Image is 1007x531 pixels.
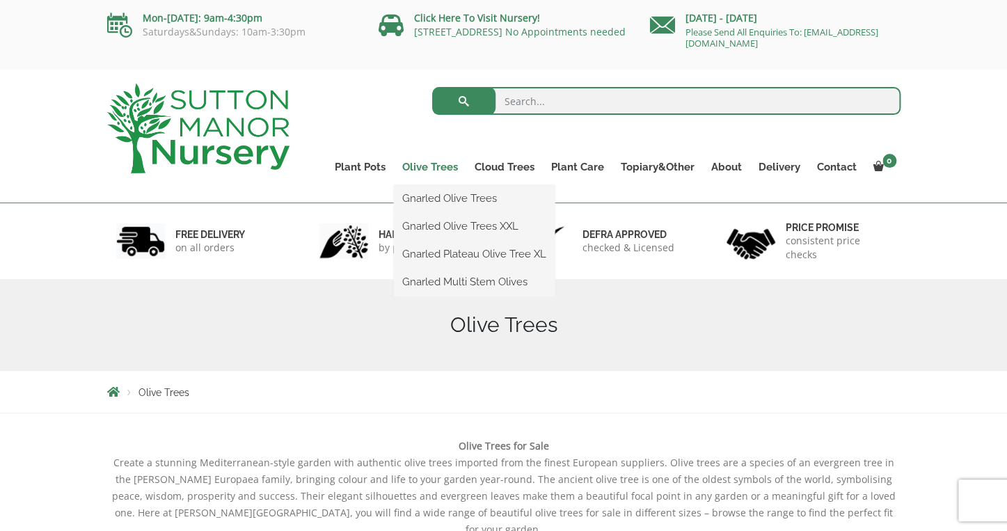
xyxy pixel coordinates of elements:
[650,10,901,26] p: [DATE] - [DATE]
[543,157,612,177] a: Plant Care
[107,386,901,397] nav: Breadcrumbs
[138,387,189,398] span: Olive Trees
[882,154,896,168] span: 0
[326,157,394,177] a: Plant Pots
[414,25,626,38] a: [STREET_ADDRESS] No Appointments needed
[107,10,358,26] p: Mon-[DATE]: 9am-4:30pm
[582,241,674,255] p: checked & Licensed
[394,216,555,237] a: Gnarled Olive Trees XXL
[319,223,368,259] img: 2.jpg
[394,271,555,292] a: Gnarled Multi Stem Olives
[466,157,543,177] a: Cloud Trees
[582,228,674,241] h6: Defra approved
[786,234,891,262] p: consistent price checks
[394,244,555,264] a: Gnarled Plateau Olive Tree XL
[786,221,891,234] h6: Price promise
[727,220,775,262] img: 4.jpg
[432,87,901,115] input: Search...
[379,241,455,255] p: by professionals
[750,157,809,177] a: Delivery
[379,228,455,241] h6: hand picked
[175,228,245,241] h6: FREE DELIVERY
[459,439,549,452] b: Olive Trees for Sale
[116,223,165,259] img: 1.jpg
[107,312,901,338] h1: Olive Trees
[809,157,865,177] a: Contact
[394,157,466,177] a: Olive Trees
[107,84,290,173] img: logo
[703,157,750,177] a: About
[175,241,245,255] p: on all orders
[394,188,555,209] a: Gnarled Olive Trees
[107,26,358,38] p: Saturdays&Sundays: 10am-3:30pm
[865,157,901,177] a: 0
[612,157,703,177] a: Topiary&Other
[685,26,878,49] a: Please Send All Enquiries To: [EMAIL_ADDRESS][DOMAIN_NAME]
[414,11,540,24] a: Click Here To Visit Nursery!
